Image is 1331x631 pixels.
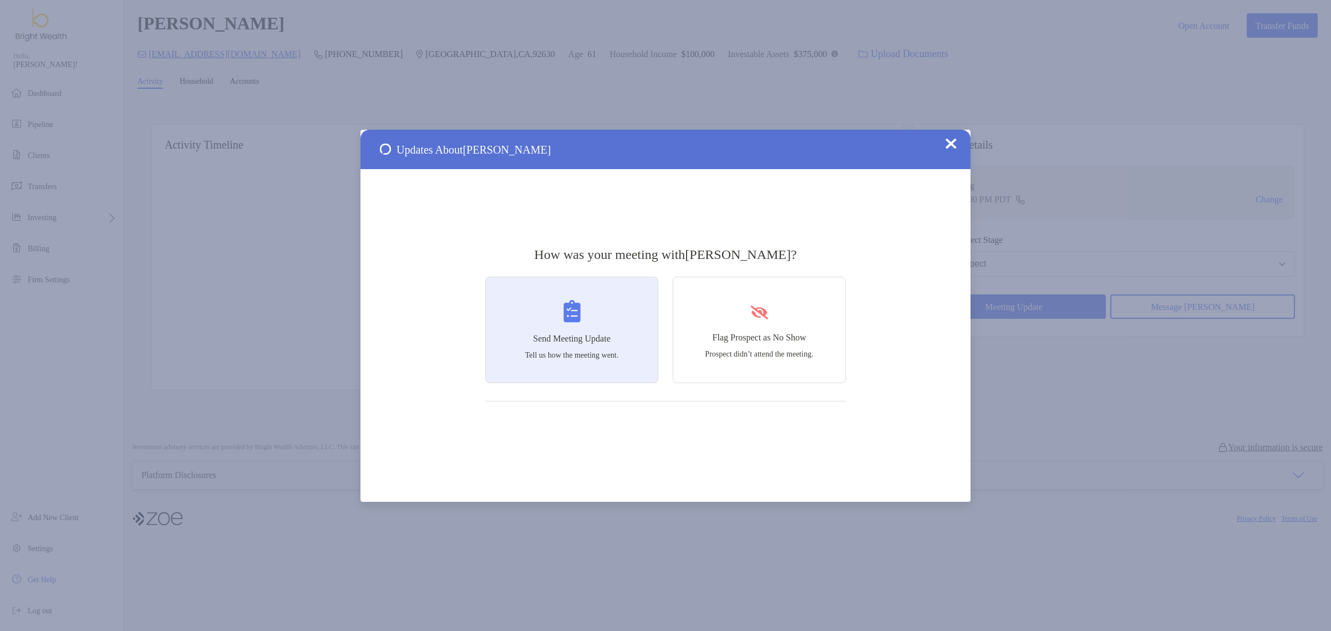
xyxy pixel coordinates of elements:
[749,306,770,319] img: Flag Prospect as No Show
[397,144,551,156] span: Updates About [PERSON_NAME]
[485,247,846,262] h3: How was your meeting with [PERSON_NAME] ?
[380,144,391,155] img: Send Meeting Update 1
[525,350,619,360] p: Tell us how the meeting went.
[713,333,806,343] h4: Flag Prospect as No Show
[563,300,581,323] img: Send Meeting Update
[946,138,957,149] img: Close Updates Zoe
[705,349,813,359] p: Prospect didn’t attend the meeting.
[533,334,611,344] h4: Send Meeting Update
